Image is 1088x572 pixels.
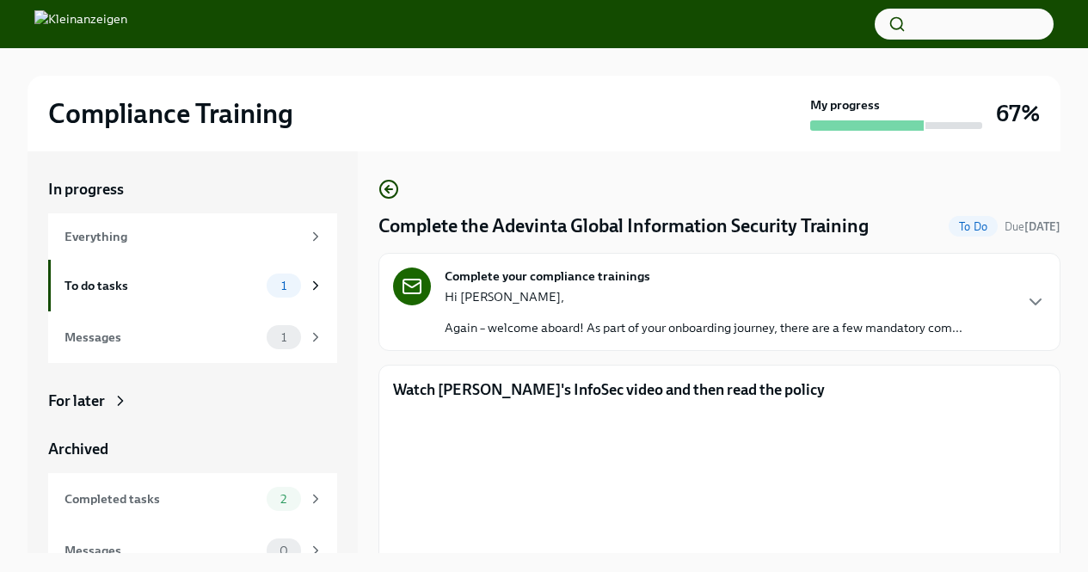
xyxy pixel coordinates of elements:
a: To do tasks1 [48,260,337,311]
div: Messages [65,541,260,560]
p: Watch [PERSON_NAME]'s InfoSec video and then read the policy [393,379,1046,400]
p: Again – welcome aboard! As part of your onboarding journey, there are a few mandatory com... [445,319,962,336]
div: Messages [65,328,260,347]
div: Completed tasks [65,489,260,508]
div: To do tasks [65,276,260,295]
h4: Complete the Adevinta Global Information Security Training [378,213,869,239]
p: Hi [PERSON_NAME], [445,288,962,305]
span: Due [1005,220,1060,233]
div: Everything [65,227,301,246]
span: 1 [271,280,297,292]
a: Archived [48,439,337,459]
span: October 31st, 2025 08:00 [1005,218,1060,235]
strong: My progress [810,96,880,114]
span: 2 [270,493,297,506]
strong: Complete your compliance trainings [445,268,650,285]
a: Completed tasks2 [48,473,337,525]
a: In progress [48,179,337,200]
h2: Compliance Training [48,96,293,131]
a: Everything [48,213,337,260]
span: 1 [271,331,297,344]
span: 0 [269,544,298,557]
span: To Do [949,220,998,233]
h3: 67% [996,98,1040,129]
a: Messages1 [48,311,337,363]
div: For later [48,391,105,411]
a: For later [48,391,337,411]
img: Kleinanzeigen [34,10,127,38]
strong: [DATE] [1024,220,1060,233]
